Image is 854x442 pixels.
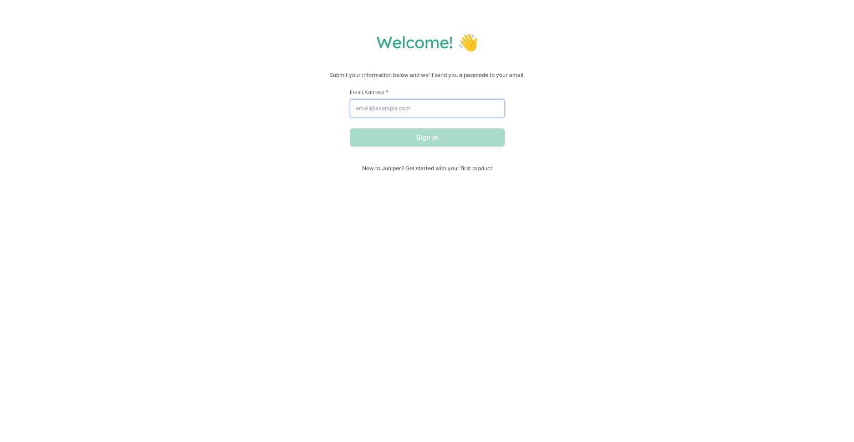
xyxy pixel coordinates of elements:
[350,89,505,96] label: Email Address
[386,89,389,96] span: This field is required.
[9,32,845,52] h1: Welcome! 👋
[350,165,505,172] span: New to Juniper? Get started with your first product
[9,71,845,80] p: Submit your information below and we'll send you a passcode to your email.
[350,99,505,117] input: email@example.com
